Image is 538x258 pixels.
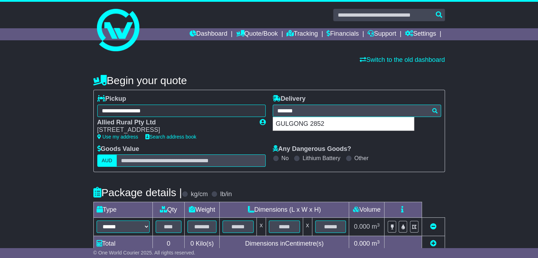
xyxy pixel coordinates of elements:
[256,218,266,236] td: x
[145,134,196,140] a: Search address book
[97,154,117,167] label: AUD
[220,236,349,252] td: Dimensions in Centimetre(s)
[185,202,220,218] td: Weight
[368,28,396,40] a: Support
[152,236,185,252] td: 0
[97,95,126,103] label: Pickup
[282,155,289,162] label: No
[93,202,152,218] td: Type
[93,236,152,252] td: Total
[377,239,380,245] sup: 3
[349,202,384,218] td: Volume
[273,145,351,153] label: Any Dangerous Goods?
[354,155,369,162] label: Other
[303,218,312,236] td: x
[354,240,370,247] span: 0.000
[93,250,196,256] span: © One World Courier 2025. All rights reserved.
[287,28,318,40] a: Tracking
[372,240,380,247] span: m
[97,126,253,134] div: [STREET_ADDRESS]
[372,223,380,230] span: m
[273,105,441,117] typeahead: Please provide city
[405,28,436,40] a: Settings
[354,223,370,230] span: 0.000
[97,145,139,153] label: Goods Value
[93,187,182,198] h4: Package details |
[191,190,208,198] label: kg/cm
[185,236,220,252] td: Kilo(s)
[220,190,232,198] label: lb/in
[273,117,414,131] div: GULGONG 2852
[273,95,306,103] label: Delivery
[152,202,185,218] td: Qty
[220,202,349,218] td: Dimensions (L x W x H)
[430,223,436,230] a: Remove this item
[236,28,278,40] a: Quote/Book
[302,155,340,162] label: Lithium Battery
[326,28,359,40] a: Financials
[377,222,380,228] sup: 3
[97,134,138,140] a: Use my address
[190,28,227,40] a: Dashboard
[97,119,253,127] div: Allied Rural Pty Ltd
[93,75,445,86] h4: Begin your quote
[360,56,445,63] a: Switch to the old dashboard
[190,240,194,247] span: 0
[430,240,436,247] a: Add new item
